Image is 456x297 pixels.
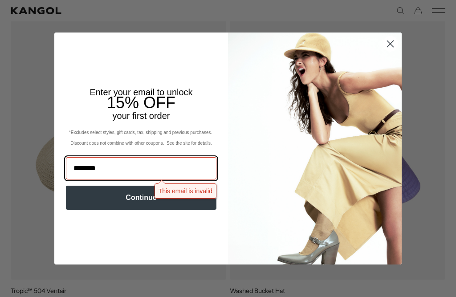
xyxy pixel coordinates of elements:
span: your first order [113,111,170,121]
button: Close dialog [383,36,398,52]
button: Continue [66,186,216,210]
img: 93be19ad-e773-4382-80b9-c9d740c9197f.jpeg [228,33,402,264]
input: Email [66,157,216,179]
span: Enter your email to unlock [90,87,192,97]
span: *Excludes select styles, gift cards, tax, shipping and previous purchases. Discount does not comb... [69,130,213,146]
span: 15% OFF [107,94,175,112]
